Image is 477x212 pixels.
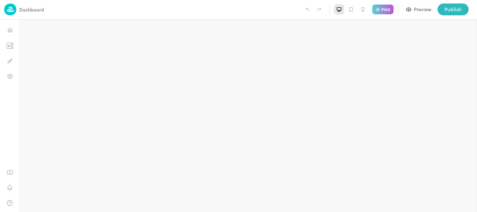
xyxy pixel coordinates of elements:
[301,3,313,15] label: Undo (Ctrl + Z)
[313,3,325,15] label: Redo (Ctrl + Y)
[445,6,462,13] div: Publish
[438,3,469,15] button: Publish
[402,3,435,15] button: Preview
[381,7,390,12] p: Print
[4,3,16,15] img: logo-86c26b7e.jpg
[414,6,431,13] div: Preview
[19,6,44,13] p: Dashboard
